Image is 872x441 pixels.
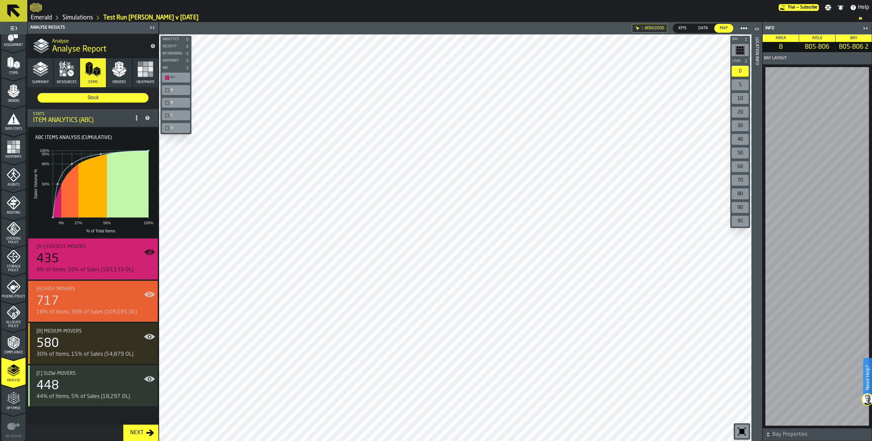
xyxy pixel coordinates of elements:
div: 90 [732,202,749,213]
span: Items [1,71,26,75]
text: 56% [103,221,111,225]
span: Bay Layout [764,56,787,61]
header: Info [763,22,872,34]
span: Heatmaps [137,80,154,85]
span: Map [717,25,731,31]
div: Stats [33,112,131,117]
li: menu Analyse [1,357,26,384]
div: button-toolbar-undefined [734,423,750,440]
label: button-toggle-Notifications [835,4,847,11]
div: Title [36,244,152,249]
div: C [171,113,188,118]
span: Routing [1,211,26,215]
label: Title [30,135,112,140]
div: 10 [732,93,749,104]
div: Title [36,329,152,334]
button: button- [160,36,191,43]
span: Items [88,80,98,85]
span: Level [731,59,743,63]
div: 448 [36,379,59,393]
div: C [163,112,189,119]
text: 95% [42,152,49,156]
a: link-to-/wh/i/576ff85d-1d82-4029-ae14-f0fa99bd4ee3 [31,14,52,21]
button: button- [160,64,191,71]
div: button-toolbar-undefined [160,96,191,109]
div: stat-[A+] Fastest-movers [28,239,158,279]
div: A [163,87,189,94]
div: button-toolbar-undefined [730,43,750,58]
span: [B] Medium-movers [36,329,82,334]
div: 717 [36,294,59,308]
span: Data [696,25,711,31]
div: Analyse Results [29,25,147,30]
span: Help [858,3,869,12]
a: link-to-/wh/i/576ff85d-1d82-4029-ae14-f0fa99bd4ee3/simulations/33686941-59a5-48c7-a7fd-afb25ec36d0d [103,14,199,21]
li: menu Assignment [1,22,26,49]
span: Stacking Policy [1,237,26,244]
span: B05-B06 2 [837,43,870,51]
div: button-toolbar-undefined [730,119,750,133]
span: Re-Ordering [161,52,184,56]
span: Heatmaps [1,155,26,159]
span: [C] Slow-movers [36,371,76,376]
div: button-toolbar-undefined [730,187,750,201]
h2: Sub Title [52,37,145,44]
a: link-to-/wh/i/576ff85d-1d82-4029-ae14-f0fa99bd4ee3 [62,14,93,21]
div: thumb [714,24,733,33]
text: % of Total Items [86,229,115,233]
button: button-Next [123,425,158,441]
label: button-switch-multi-Data [692,24,714,33]
span: Subscribe [800,5,817,10]
span: Heatmaps [161,59,184,63]
label: Need Help? [864,359,871,397]
div: 0 [732,66,749,77]
div: 5 [732,79,749,90]
label: button-toggle-Help [847,3,872,12]
label: button-toggle-Settings [822,4,834,11]
div: button-toolbar-undefined [730,64,750,78]
li: menu Routing [1,189,26,217]
div: 50 [732,148,749,158]
li: menu Orders [1,78,26,105]
span: B0602D00 [645,26,664,31]
span: Trial [788,5,795,10]
div: 30 [732,120,749,131]
button: button- [160,57,191,64]
span: Allocate Policy [1,321,26,328]
div: B [171,101,188,105]
li: menu Agents [1,162,26,189]
div: button-toolbar-undefined [730,133,750,146]
div: Title [36,286,152,292]
div: 30% of Items, 15% of Sales (54,879 OL) [36,350,152,359]
div: Item Analytics (ABC) [33,117,131,124]
span: Analytics [161,37,184,41]
label: button-toggle-Close me [147,24,157,32]
div: L. [642,26,644,30]
li: menu Data Stats [1,106,26,133]
div: 18% of Items, 30% of Sales (109,695 OL) [36,308,152,316]
label: button-switch-multi-Stock [37,93,149,103]
span: Stock [40,94,146,101]
span: Bay [850,36,857,40]
span: Agents [1,183,26,187]
label: button-toggle-Open [752,24,762,36]
div: B [163,99,189,106]
div: Title [36,371,152,376]
svg: Reset zoom and position [736,426,747,437]
span: Bay Properties [772,430,870,439]
text: 27% [75,221,82,225]
div: button-toolbar-undefined [730,214,750,228]
span: Optimise [1,407,26,410]
span: Assignment [1,43,26,47]
text: 100% [144,221,153,225]
div: 40 [732,134,749,145]
div: title-Analyse Report [28,34,158,58]
div: button-toolbar-undefined [730,201,750,214]
button: button- [730,58,750,64]
div: 44% of Items, 5% of Sales (18,297 OL) [36,393,152,401]
span: ABC [161,66,184,70]
div: 20 [732,107,749,118]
